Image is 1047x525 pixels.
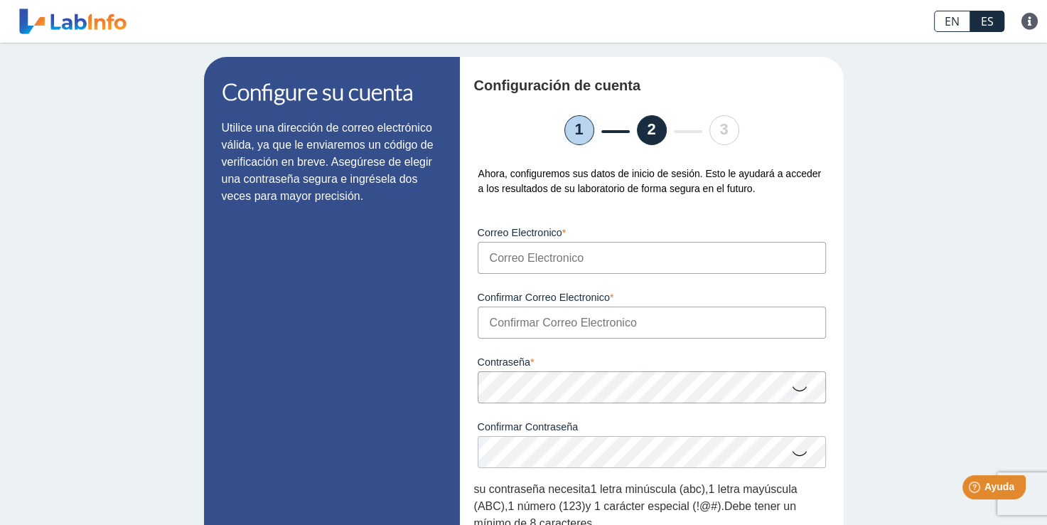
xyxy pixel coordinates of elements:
span: 1 número (123) [508,500,585,512]
a: EN [934,11,970,32]
iframe: Help widget launcher [920,470,1031,509]
li: 2 [637,115,667,145]
span: su contraseña necesita [474,483,591,495]
label: Confirmar Correo Electronico [478,292,826,303]
li: 3 [709,115,739,145]
span: 1 letra minúscula (abc) [591,483,705,495]
a: ES [970,11,1004,32]
p: Utilice una dirección de correo electrónico válida, ya que le enviaremos un código de verificació... [222,120,442,205]
li: 1 [564,115,594,145]
label: Confirmar Contraseña [478,421,826,433]
label: Correo Electronico [478,227,826,238]
span: y 1 carácter especial (!@#) [585,500,721,512]
div: Ahora, configuremos sus datos de inicio de sesión. Esto le ayudará a acceder a los resultados de ... [474,166,829,196]
h4: Configuración de cuenta [474,77,749,94]
input: Correo Electronico [478,242,826,274]
input: Confirmar Correo Electronico [478,307,826,339]
span: 1 letra mayúscula (ABC) [474,483,798,512]
label: Contraseña [478,356,826,368]
h1: Configure su cuenta [222,78,442,105]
